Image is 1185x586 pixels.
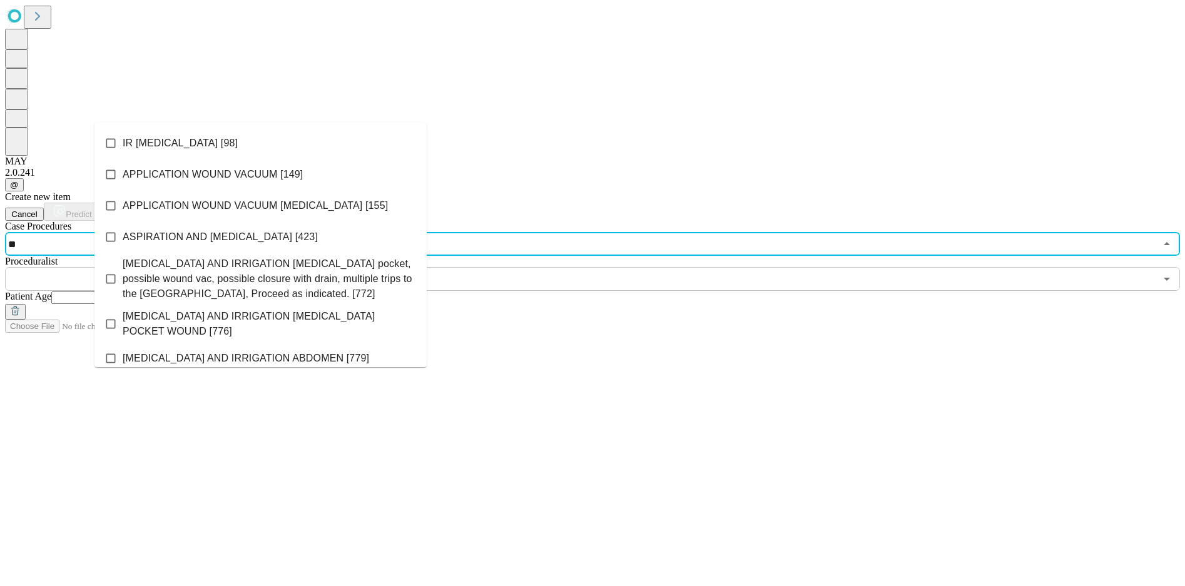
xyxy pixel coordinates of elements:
[123,198,388,213] span: APPLICATION WOUND VACUUM [MEDICAL_DATA] [155]
[123,167,303,182] span: APPLICATION WOUND VACUUM [149]
[10,180,19,189] span: @
[123,256,417,301] span: [MEDICAL_DATA] AND IRRIGATION [MEDICAL_DATA] pocket, possible wound vac, possible closure with dr...
[5,156,1180,167] div: MAY
[5,256,58,266] span: Proceduralist
[5,208,44,221] button: Cancel
[5,191,71,202] span: Create new item
[5,221,71,231] span: Scheduled Procedure
[66,210,91,219] span: Predict
[5,178,24,191] button: @
[123,351,369,366] span: [MEDICAL_DATA] AND IRRIGATION ABDOMEN [779]
[11,210,38,219] span: Cancel
[1158,270,1176,288] button: Open
[5,167,1180,178] div: 2.0.241
[44,203,101,221] button: Predict
[123,136,238,151] span: IR [MEDICAL_DATA] [98]
[1158,235,1176,253] button: Close
[123,309,417,339] span: [MEDICAL_DATA] AND IRRIGATION [MEDICAL_DATA] POCKET WOUND [776]
[123,230,318,245] span: ASPIRATION AND [MEDICAL_DATA] [423]
[5,291,51,301] span: Patient Age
